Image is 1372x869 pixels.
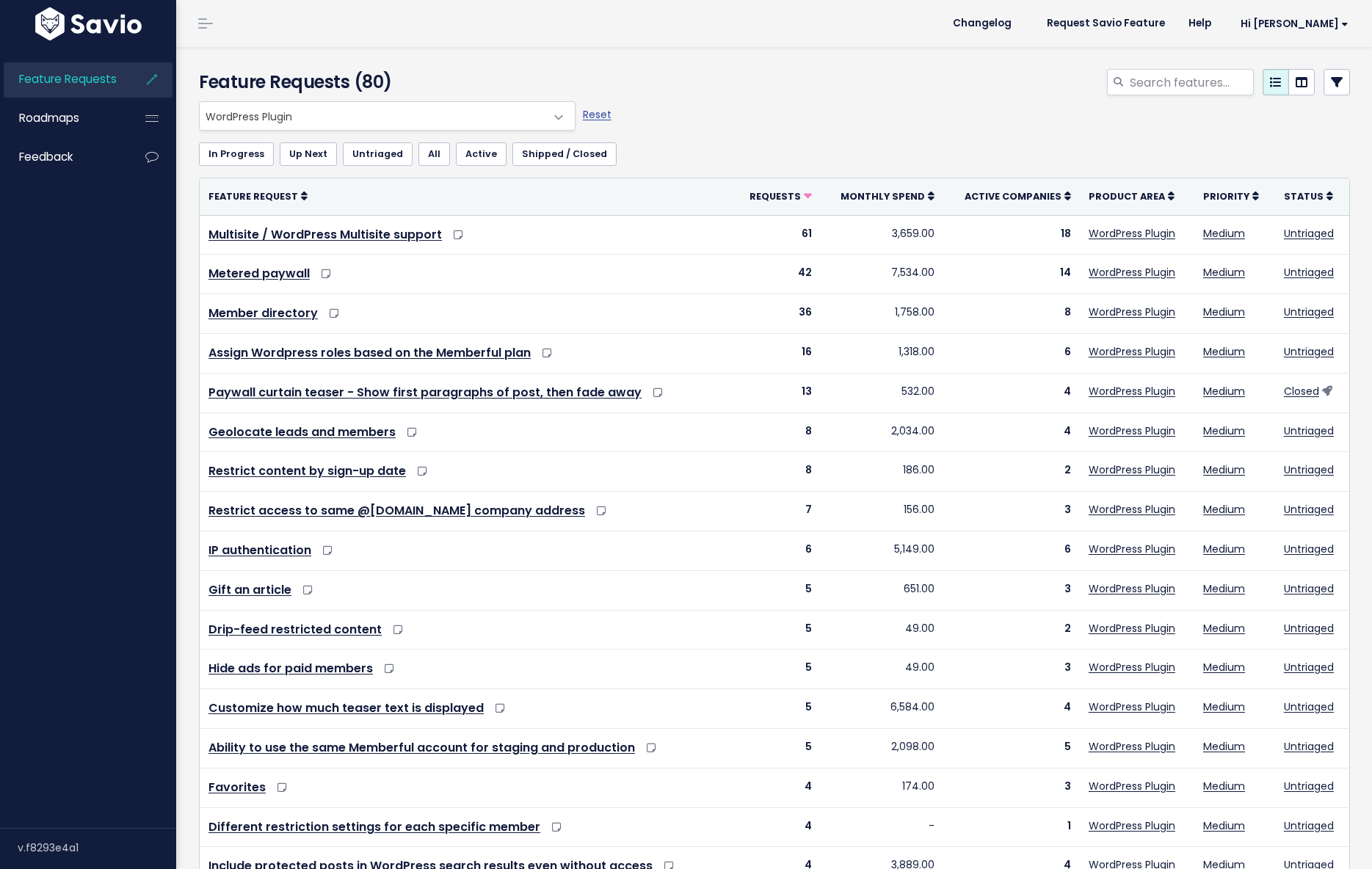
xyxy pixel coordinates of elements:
[1089,305,1175,319] a: WordPress Plugin
[1089,779,1175,793] a: WordPress Plugin
[733,728,821,768] td: 5
[733,294,821,334] td: 36
[1203,581,1245,596] a: Medium
[1203,699,1245,714] a: Medium
[943,650,1080,689] td: 3
[208,189,308,203] a: Feature Request
[733,215,821,255] td: 61
[943,492,1080,531] td: 3
[208,818,540,835] a: Different restriction settings for each specific member
[19,149,73,164] span: Feedback
[943,333,1080,373] td: 6
[1284,423,1334,438] a: Untriaged
[1203,226,1245,241] a: Medium
[1284,621,1334,636] a: Untriaged
[821,610,943,650] td: 49.00
[208,542,311,559] a: IP authentication
[821,492,943,531] td: 156.00
[1089,818,1175,833] a: WordPress Plugin
[943,373,1080,412] td: 4
[1128,69,1254,95] input: Search features...
[199,142,1350,166] ul: Filter feature requests
[965,189,1071,203] a: Active companies
[1284,226,1334,241] a: Untriaged
[1284,779,1334,793] a: Untriaged
[1089,542,1175,556] a: WordPress Plugin
[199,101,576,131] span: WordPress Plugin
[208,660,373,677] a: Hide ads for paid members
[733,373,821,412] td: 13
[733,492,821,531] td: 7
[583,107,611,122] a: Reset
[821,570,943,610] td: 651.00
[821,294,943,334] td: 1,758.00
[1035,12,1177,34] a: Request Savio Feature
[1089,226,1175,241] a: WordPress Plugin
[208,621,382,638] a: Drip-feed restricted content
[1203,189,1259,203] a: Priority
[1089,621,1175,636] a: WordPress Plugin
[821,255,943,294] td: 7,534.00
[208,190,298,203] span: Feature Request
[1284,265,1334,280] a: Untriaged
[943,531,1080,570] td: 6
[1177,12,1223,34] a: Help
[943,412,1080,452] td: 4
[841,190,925,203] span: Monthly spend
[1089,190,1165,203] span: Product Area
[1203,190,1249,203] span: Priority
[18,829,176,867] div: v.f8293e4a1
[208,384,642,401] a: Paywall curtain teaser - Show first paragraphs of post, then fade away
[1203,818,1245,833] a: Medium
[19,110,79,126] span: Roadmaps
[1284,502,1334,517] a: Untriaged
[456,142,507,166] a: Active
[1089,423,1175,438] a: WordPress Plugin
[208,423,396,440] a: Geolocate leads and members
[200,102,545,130] span: WordPress Plugin
[1284,189,1333,203] a: Status
[943,255,1080,294] td: 14
[1284,384,1319,399] a: Closed
[943,807,1080,847] td: 1
[1284,542,1334,556] a: Untriaged
[1284,305,1334,319] a: Untriaged
[208,502,585,519] a: Restrict access to same @[DOMAIN_NAME] company address
[1284,190,1324,203] span: Status
[953,18,1012,29] span: Changelog
[208,779,266,796] a: Favorites
[733,412,821,452] td: 8
[943,452,1080,492] td: 2
[733,255,821,294] td: 42
[1203,305,1245,319] a: Medium
[512,142,617,166] a: Shipped / Closed
[733,768,821,807] td: 4
[1089,581,1175,596] a: WordPress Plugin
[1089,660,1175,675] a: WordPress Plugin
[1203,344,1245,359] a: Medium
[821,689,943,729] td: 6,584.00
[208,265,310,282] a: Metered paywall
[1203,265,1245,280] a: Medium
[1089,265,1175,280] a: WordPress Plugin
[1284,344,1334,359] a: Untriaged
[733,531,821,570] td: 6
[1203,621,1245,636] a: Medium
[943,689,1080,729] td: 4
[749,190,801,203] span: Requests
[208,462,406,479] a: Restrict content by sign-up date
[1203,660,1245,675] a: Medium
[1089,502,1175,517] a: WordPress Plugin
[1089,739,1175,754] a: WordPress Plugin
[418,142,450,166] a: All
[1203,462,1245,477] a: Medium
[1284,660,1334,675] a: Untriaged
[943,570,1080,610] td: 3
[821,452,943,492] td: 186.00
[208,344,531,361] a: Assign Wordpress roles based on the Memberful plan
[841,189,934,203] a: Monthly spend
[32,7,145,40] img: logo-white.9d6f32f41409.svg
[280,142,337,166] a: Up Next
[821,650,943,689] td: 49.00
[733,570,821,610] td: 5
